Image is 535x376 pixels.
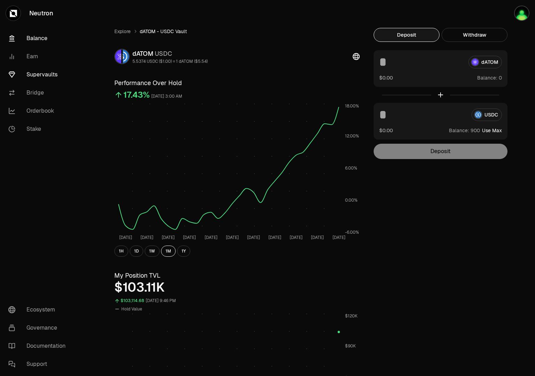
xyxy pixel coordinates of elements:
tspan: [DATE] [247,235,260,240]
button: 1D [130,246,143,257]
button: 1H [114,246,128,257]
button: 1W [145,246,160,257]
a: Documentation [3,337,75,355]
tspan: $120K [345,313,358,319]
button: Use Max [482,127,502,134]
button: 1Y [177,246,190,257]
a: Governance [3,319,75,337]
img: dATOM Logo [115,50,121,63]
img: USDC Logo [123,50,129,63]
tspan: [DATE] [311,235,324,240]
div: $103.11K [114,280,360,294]
tspan: [DATE] [119,235,132,240]
div: 5.5374 USDC ($1.00) = 1 dATOM ($5.54) [132,59,208,64]
span: Balance: [449,127,469,134]
a: Ecosystem [3,301,75,319]
button: 1M [161,246,176,257]
div: 17.43% [123,89,150,100]
tspan: [DATE] [290,235,303,240]
tspan: [DATE] [268,235,281,240]
a: Balance [3,29,75,47]
tspan: 6.00% [345,165,357,171]
tspan: [DATE] [162,235,175,240]
tspan: -6.00% [345,230,359,235]
h3: My Position TVL [114,271,360,280]
span: dATOM - USDC Vault [140,28,187,35]
a: Stake [3,120,75,138]
span: USDC [155,50,172,58]
tspan: [DATE] [140,235,153,240]
span: Hold Value [121,306,142,312]
a: Explore [114,28,131,35]
button: $0.00 [379,74,393,81]
nav: breadcrumb [114,28,360,35]
button: Deposit [374,28,440,42]
div: $103,114.68 [121,297,144,305]
a: Support [3,355,75,373]
tspan: [DATE] [183,235,196,240]
h3: Performance Over Hold [114,78,360,88]
a: Earn [3,47,75,66]
button: Withdraw [442,28,507,42]
span: Balance: [477,74,497,81]
tspan: 0.00% [345,197,358,203]
button: $0.00 [379,127,393,134]
tspan: 12.00% [345,133,359,139]
a: Bridge [3,84,75,102]
tspan: [DATE] [332,235,345,240]
a: Supervaults [3,66,75,84]
div: [DATE] 9:46 PM [146,297,176,305]
div: [DATE] 3:00 AM [151,92,182,100]
a: Orderbook [3,102,75,120]
tspan: 18.00% [345,103,359,109]
div: dATOM [132,49,208,59]
tspan: [DATE] [226,235,238,240]
img: brainKID [514,6,529,21]
tspan: [DATE] [204,235,217,240]
tspan: $90K [345,343,356,349]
